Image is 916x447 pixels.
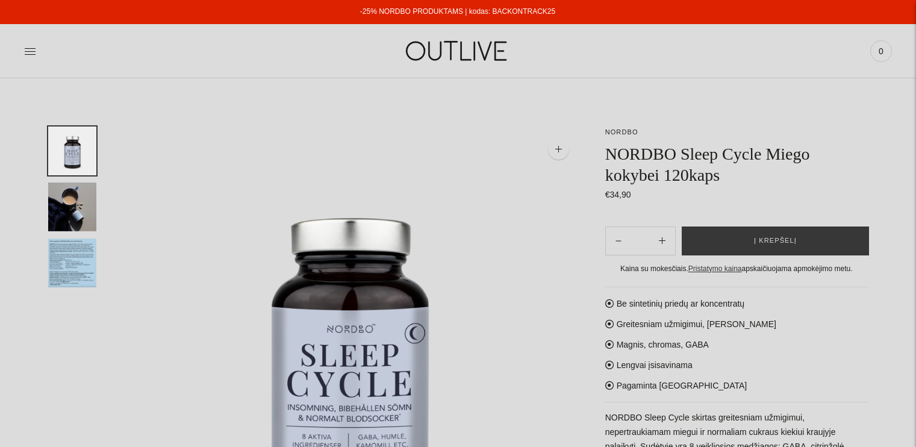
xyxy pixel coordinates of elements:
a: NORDBO [605,128,638,136]
div: Kaina su mokesčiais. apskaičiuojama apmokėjimo metu. [605,263,868,275]
input: Product quantity [631,232,649,249]
h1: NORDBO Sleep Cycle Miego kokybei 120kaps [605,143,868,186]
span: 0 [873,43,890,60]
button: Į krepšelį [682,227,869,255]
a: Pristatymo kaina [688,264,742,273]
button: Subtract product quantity [649,227,675,255]
button: Translation missing: en.general.accessibility.image_thumbail [48,239,96,287]
button: Add product quantity [606,227,631,255]
a: 0 [870,38,892,64]
button: Translation missing: en.general.accessibility.image_thumbail [48,183,96,231]
span: €34,90 [605,190,631,199]
button: Translation missing: en.general.accessibility.image_thumbail [48,127,96,175]
img: OUTLIVE [382,30,533,72]
span: Į krepšelį [754,235,797,247]
a: -25% NORDBO PRODUKTAMS | kodas: BACKONTRACK25 [360,7,555,16]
